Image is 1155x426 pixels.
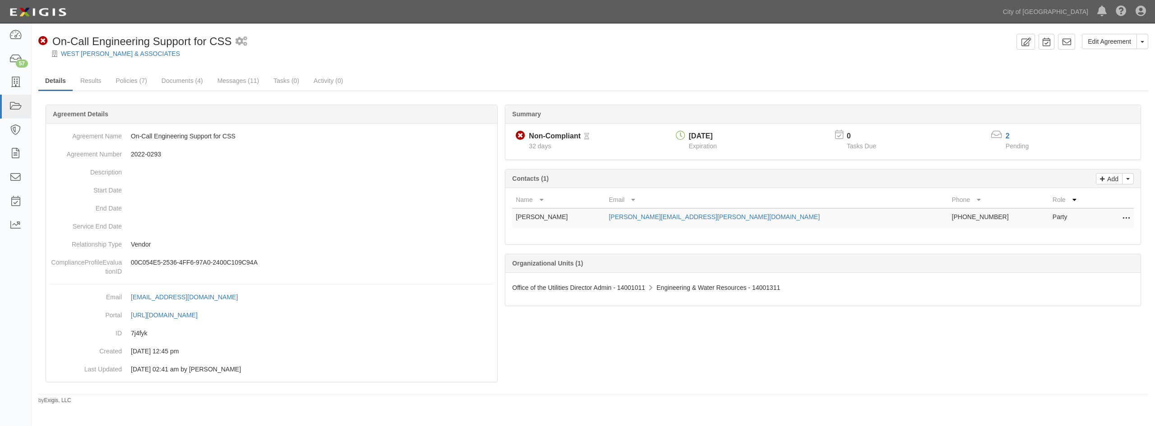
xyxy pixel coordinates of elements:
b: Organizational Units (1) [512,260,583,267]
dt: Service End Date [50,217,122,231]
span: Tasks Due [847,142,876,150]
i: Pending Review [584,133,589,140]
img: logo-5460c22ac91f19d4615b14bd174203de0afe785f0fc80cf4dbbc73dc1793850b.png [7,4,69,20]
a: 2 [1006,132,1010,140]
div: Non-Compliant [529,131,581,142]
dd: On-Call Engineering Support for CSS [50,127,494,145]
a: [PERSON_NAME][EMAIL_ADDRESS][PERSON_NAME][DOMAIN_NAME] [609,213,820,220]
dd: [DATE] 12:45 pm [50,342,494,360]
dt: Portal [50,306,122,320]
div: [DATE] [689,131,717,142]
dt: Start Date [50,181,122,195]
dt: ID [50,324,122,338]
span: Pending [1006,142,1029,150]
dd: 7j4fyk [50,324,494,342]
div: 57 [16,60,28,68]
a: Add [1096,173,1123,184]
a: City of [GEOGRAPHIC_DATA] [998,3,1093,21]
span: Engineering & Water Resources - 14001311 [656,284,780,291]
a: [EMAIL_ADDRESS][DOMAIN_NAME] [131,293,248,301]
dt: Agreement Number [50,145,122,159]
dd: Vendor [50,235,494,253]
i: Non-Compliant [516,131,525,141]
a: WEST [PERSON_NAME] & ASSOCIATES [61,50,180,57]
dd: 2022-0293 [50,145,494,163]
span: Expiration [689,142,717,150]
a: Results [74,72,108,90]
th: Role [1049,192,1098,208]
p: 00C054E5-2536-4FF6-97A0-2400C109C94A [131,258,494,267]
span: On-Call Engineering Support for CSS [52,35,232,47]
p: 0 [847,131,887,142]
td: [PERSON_NAME] [512,208,605,229]
a: Details [38,72,73,91]
th: Name [512,192,605,208]
small: by [38,397,71,404]
i: Non-Compliant [38,37,48,46]
dt: Relationship Type [50,235,122,249]
div: [EMAIL_ADDRESS][DOMAIN_NAME] [131,293,238,302]
span: Office of the Utilities Director Admin - 14001011 [512,284,645,291]
a: [URL][DOMAIN_NAME] [131,311,208,319]
dd: [DATE] 02:41 am by [PERSON_NAME] [50,360,494,378]
i: Help Center - Complianz [1116,6,1127,17]
dt: ComplianceProfileEvaluationID [50,253,122,276]
a: Tasks (0) [267,72,306,90]
dt: Description [50,163,122,177]
dt: Email [50,288,122,302]
a: Edit Agreement [1082,34,1137,49]
td: [PHONE_NUMBER] [948,208,1049,229]
a: Policies (7) [109,72,154,90]
a: Activity (0) [307,72,350,90]
i: 2 scheduled workflows [236,37,247,46]
b: Summary [512,110,541,118]
b: Agreement Details [53,110,108,118]
span: Since 09/01/2025 [529,142,551,150]
th: Phone [948,192,1049,208]
dt: End Date [50,199,122,213]
th: Email [605,192,948,208]
b: Contacts (1) [512,175,549,182]
div: On-Call Engineering Support for CSS [38,34,232,49]
a: Messages (11) [211,72,266,90]
dt: Last Updated [50,360,122,374]
a: Documents (4) [155,72,210,90]
a: Exigis, LLC [44,397,71,403]
dt: Agreement Name [50,127,122,141]
dt: Created [50,342,122,356]
p: Add [1105,174,1118,184]
td: Party [1049,208,1098,229]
